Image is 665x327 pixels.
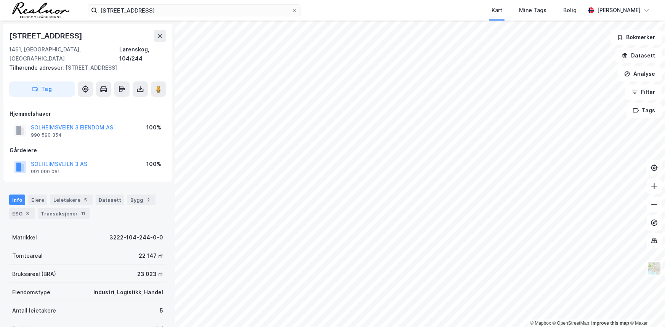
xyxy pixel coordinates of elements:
button: Tags [627,103,662,118]
div: [STREET_ADDRESS] [9,63,160,72]
div: Matrikkel [12,233,37,242]
img: realnor-logo.934646d98de889bb5806.png [12,2,69,18]
div: Bruksareal (BRA) [12,270,56,279]
div: 100% [146,123,161,132]
div: 3222-104-244-0-0 [109,233,163,242]
button: Tag [9,81,75,97]
div: Gårdeiere [10,146,166,155]
div: 3 [24,210,32,217]
button: Analyse [618,66,662,81]
div: [PERSON_NAME] [597,6,641,15]
div: 11 [79,210,87,217]
a: OpenStreetMap [553,321,590,326]
div: ESG [9,208,35,219]
div: Kontrollprogram for chat [627,290,665,327]
div: 100% [146,160,161,169]
div: [STREET_ADDRESS] [9,30,84,42]
div: Datasett [96,195,124,205]
div: Antall leietakere [12,306,56,315]
div: 2 [145,196,152,204]
button: Filter [625,85,662,100]
div: Leietakere [50,195,93,205]
div: Transaksjoner [38,208,90,219]
div: 22 147 ㎡ [139,251,163,260]
div: 5 [82,196,90,204]
div: Tomteareal [12,251,43,260]
img: Z [647,261,662,276]
a: Improve this map [591,321,629,326]
div: Info [9,195,25,205]
div: Hjemmelshaver [10,109,166,118]
div: Mine Tags [519,6,546,15]
button: Datasett [615,48,662,63]
div: 990 590 354 [31,132,62,138]
div: Bygg [127,195,155,205]
div: 1461, [GEOGRAPHIC_DATA], [GEOGRAPHIC_DATA] [9,45,120,63]
span: Tilhørende adresser: [9,64,66,71]
button: Bokmerker [611,30,662,45]
div: Kart [492,6,502,15]
div: Lørenskog, 104/244 [120,45,166,63]
div: Eiere [28,195,47,205]
input: Søk på adresse, matrikkel, gårdeiere, leietakere eller personer [97,5,292,16]
a: Mapbox [530,321,551,326]
iframe: Chat Widget [627,290,665,327]
div: Industri, Logistikk, Handel [93,288,163,297]
div: 991 090 061 [31,169,60,175]
div: Bolig [563,6,577,15]
div: 23 023 ㎡ [137,270,163,279]
div: Eiendomstype [12,288,50,297]
div: 5 [160,306,163,315]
